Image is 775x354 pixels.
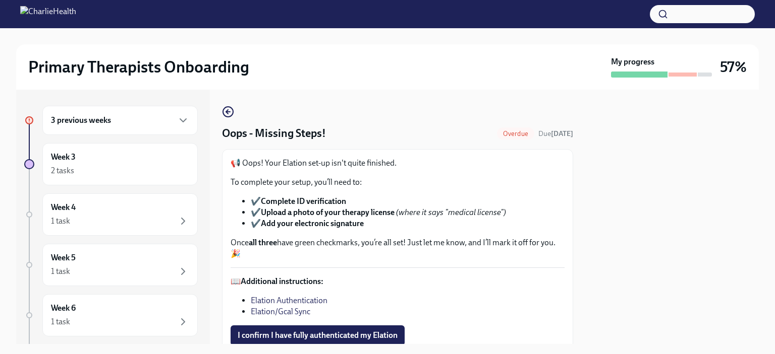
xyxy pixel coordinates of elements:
strong: Additional instructions: [241,276,323,286]
em: (where it says "medical license") [396,207,506,217]
span: Overdue [497,130,534,137]
h6: Week 5 [51,252,76,263]
div: 1 task [51,266,70,277]
strong: Add your electronic signature [261,219,364,228]
p: To complete your setup, you’ll need to: [231,177,565,188]
li: ✔️ [251,218,565,229]
strong: all three [249,238,277,247]
a: Elation Authentication [251,296,327,305]
strong: [DATE] [551,129,573,138]
h6: Week 3 [51,152,76,163]
strong: Upload a photo of your therapy license [261,207,395,217]
p: 📖 [231,276,565,287]
div: 2 tasks [51,165,74,176]
strong: My progress [611,56,654,67]
h6: Week 4 [51,202,76,213]
a: Week 61 task [24,294,198,336]
strong: Complete ID verification [261,196,346,206]
a: Week 51 task [24,244,198,286]
a: Week 41 task [24,193,198,236]
span: Due [538,129,573,138]
img: CharlieHealth [20,6,76,22]
p: 📢 Oops! Your Elation set-up isn't quite finished. [231,158,565,169]
h6: Week 6 [51,303,76,314]
div: 1 task [51,316,70,327]
li: ✔️ [251,207,565,218]
li: ✔️ [251,196,565,207]
div: 3 previous weeks [42,106,198,135]
h3: 57% [720,58,747,76]
span: I confirm I have fully authenticated my Elation [238,330,398,340]
h4: Oops - Missing Steps! [222,126,326,141]
a: Week 32 tasks [24,143,198,185]
h2: Primary Therapists Onboarding [28,57,249,77]
button: I confirm I have fully authenticated my Elation [231,325,405,345]
p: Once have green checkmarks, you’re all set! Just let me know, and I’ll mark it off for you. 🎉 [231,237,565,259]
a: Elation/Gcal Sync [251,307,310,316]
div: 1 task [51,216,70,227]
h6: 3 previous weeks [51,115,111,126]
span: August 16th, 2025 09:00 [538,129,573,138]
